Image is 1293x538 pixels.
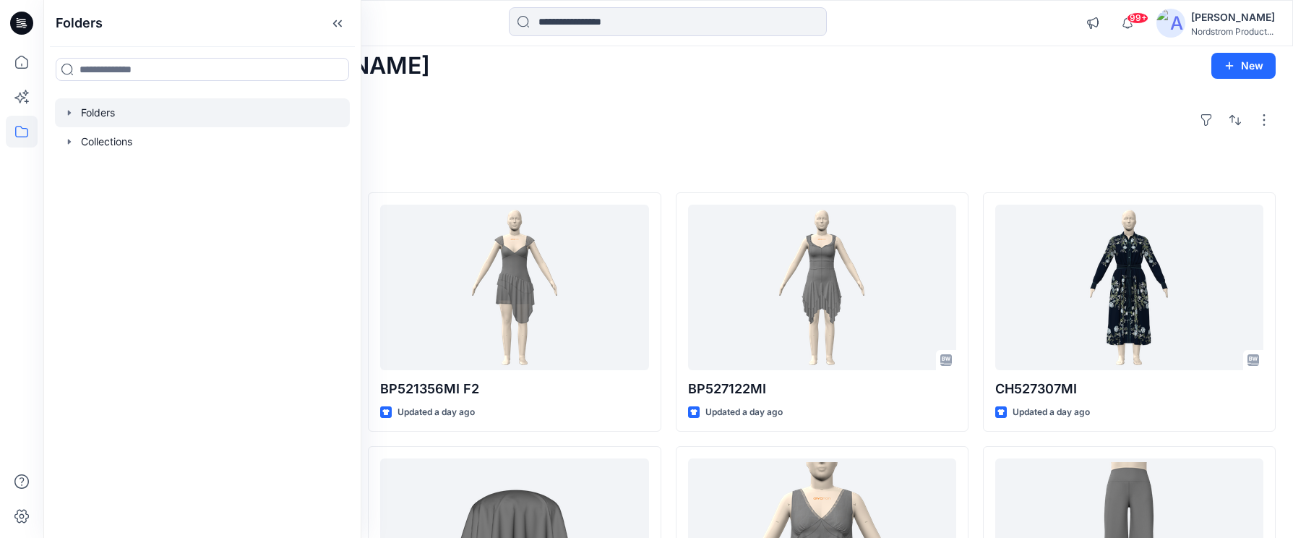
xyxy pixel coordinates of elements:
a: BP521356MI F2 [380,205,648,370]
p: CH527307MI [995,379,1263,399]
div: [PERSON_NAME] [1191,9,1275,26]
button: New [1211,53,1276,79]
p: Updated a day ago [398,405,475,420]
p: BP527122MI [688,379,956,399]
a: CH527307MI [995,205,1263,370]
img: avatar [1156,9,1185,38]
div: Nordstrom Product... [1191,26,1275,37]
span: 99+ [1127,12,1148,24]
a: BP527122MI [688,205,956,370]
p: Updated a day ago [1013,405,1090,420]
p: BP521356MI F2 [380,379,648,399]
h4: Styles [61,161,1276,178]
p: Updated a day ago [705,405,783,420]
